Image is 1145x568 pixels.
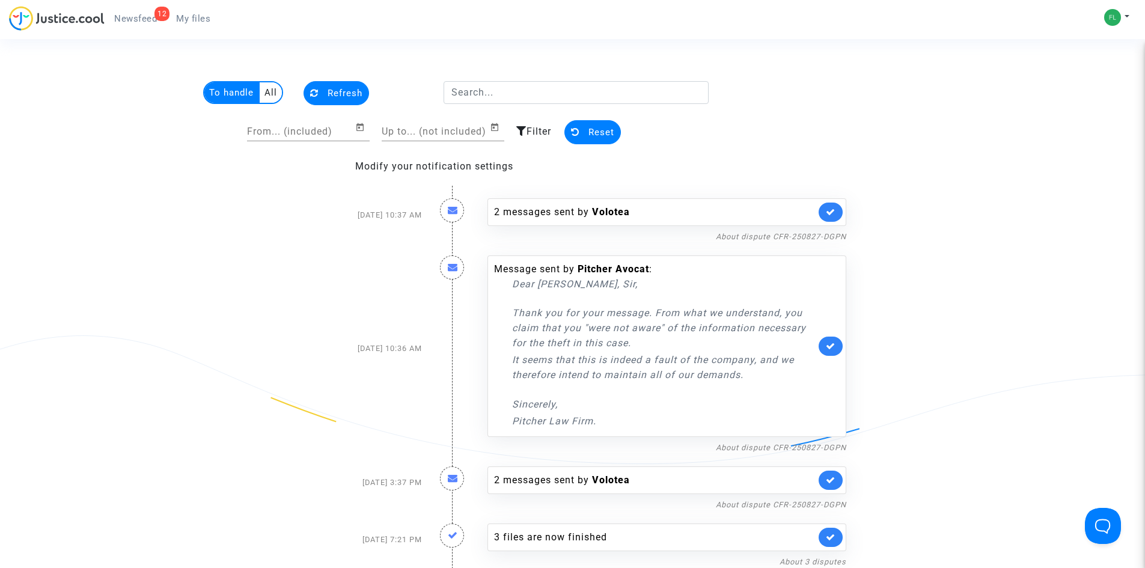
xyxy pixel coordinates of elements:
div: [DATE] 3:37 PM [290,454,431,512]
multi-toggle-item: All [260,82,282,103]
img: jc-logo.svg [9,6,105,31]
b: Pitcher Avocat [578,263,649,275]
div: 2 messages sent by [494,205,816,219]
button: Refresh [304,81,369,105]
div: Message sent by : [494,262,816,429]
div: 3 files are now finished [494,530,816,545]
button: Open calendar [490,120,504,135]
button: Open calendar [355,120,370,135]
p: Thank you for your message. From what we understand, you claim that you "were not aware" of the i... [512,305,816,350]
input: Search... [444,81,709,104]
multi-toggle-item: To handle [204,82,260,103]
div: 12 [154,7,169,21]
a: About 3 disputes [780,557,846,566]
span: Newsfeed [114,13,157,24]
p: Dear [PERSON_NAME], Sir, [512,276,816,292]
p: It seems that this is indeed a fault of the company, and we therefore intend to maintain all of o... [512,352,816,382]
a: My files [166,10,220,28]
p: Sincerely, [512,397,816,412]
div: [DATE] 10:36 AM [290,243,431,454]
img: 27626d57a3ba4a5b969f53e3f2c8e71c [1104,9,1121,26]
div: 2 messages sent by [494,473,816,487]
button: Reset [564,120,621,144]
p: Pitcher Law Firm. [512,414,816,429]
b: Volotea [592,206,630,218]
a: Modify your notification settings [355,160,513,172]
span: Refresh [328,88,362,99]
a: About dispute CFR-250827-DGPN [716,443,846,452]
span: My files [176,13,210,24]
div: [DATE] 10:37 AM [290,186,431,243]
span: Reset [588,127,614,138]
iframe: Help Scout Beacon - Open [1085,508,1121,544]
a: About dispute CFR-250827-DGPN [716,500,846,509]
b: Volotea [592,474,630,486]
a: About dispute CFR-250827-DGPN [716,232,846,241]
a: 12Newsfeed [105,10,166,28]
span: Filter [527,126,551,137]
